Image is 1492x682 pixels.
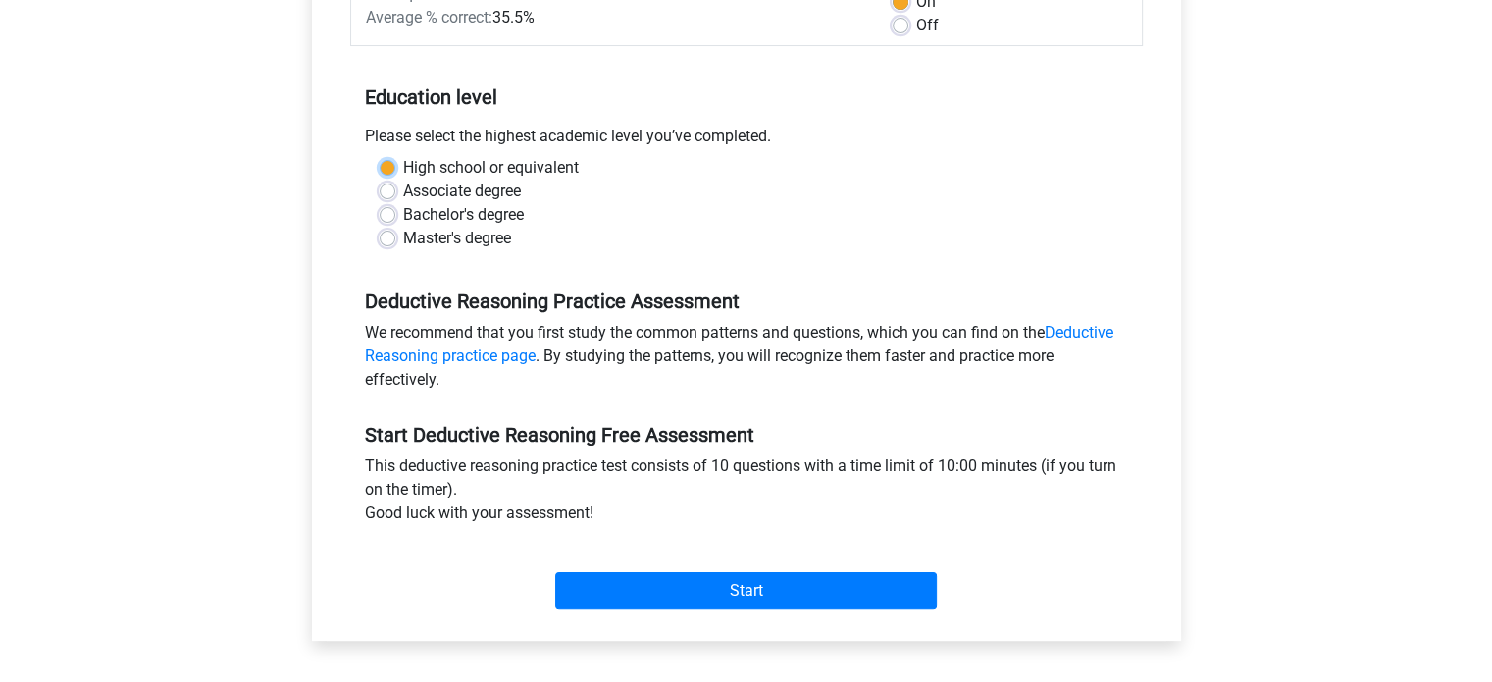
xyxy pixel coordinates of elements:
div: Please select the highest academic level you’ve completed. [350,125,1143,156]
h5: Education level [365,78,1128,117]
div: We recommend that you first study the common patterns and questions, which you can find on the . ... [350,321,1143,399]
label: Associate degree [403,180,521,203]
h5: Deductive Reasoning Practice Assessment [365,289,1128,313]
label: Off [916,14,939,37]
label: Bachelor's degree [403,203,524,227]
div: 35.5% [351,6,878,29]
div: This deductive reasoning practice test consists of 10 questions with a time limit of 10:00 minute... [350,454,1143,533]
label: Master's degree [403,227,511,250]
h5: Start Deductive Reasoning Free Assessment [365,423,1128,446]
span: Average % correct: [366,8,492,26]
label: High school or equivalent [403,156,579,180]
input: Start [555,572,937,609]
